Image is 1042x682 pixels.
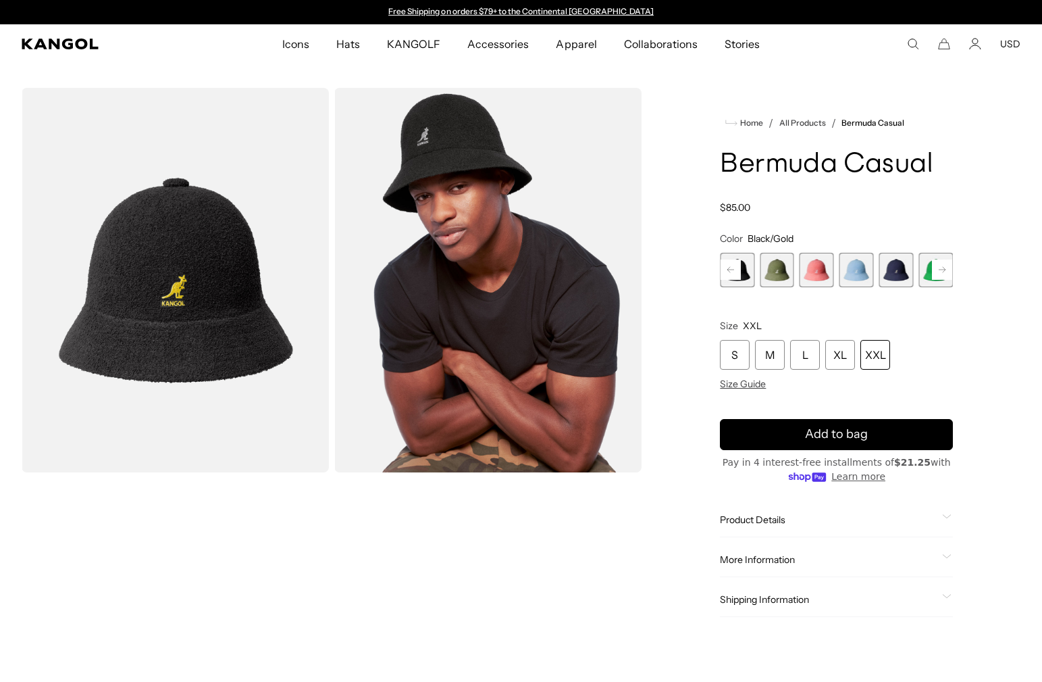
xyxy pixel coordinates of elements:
[1000,38,1020,50] button: USD
[720,378,766,390] span: Size Guide
[779,118,826,128] a: All Products
[334,88,642,472] img: black
[839,253,874,287] label: Glacier
[624,24,698,64] span: Collaborations
[387,24,440,64] span: KANGOLF
[907,38,919,50] summary: Search here
[800,253,834,287] label: Pepto
[725,117,763,129] a: Home
[720,253,754,287] label: Black/Gold
[542,24,610,64] a: Apparel
[825,340,855,370] div: XL
[805,425,868,443] span: Add to bag
[388,6,654,16] a: Free Shipping on orders $79+ to the Continental [GEOGRAPHIC_DATA]
[382,7,660,18] slideshow-component: Announcement bar
[760,253,794,287] div: 4 of 12
[720,320,738,332] span: Size
[373,24,454,64] a: KANGOLF
[755,340,785,370] div: M
[918,253,953,287] div: 8 of 12
[725,24,760,64] span: Stories
[556,24,596,64] span: Apparel
[720,419,953,450] button: Add to bag
[879,253,913,287] label: Navy
[720,115,953,131] nav: breadcrumbs
[737,118,763,128] span: Home
[269,24,323,64] a: Icons
[610,24,711,64] a: Collaborations
[826,115,836,131] li: /
[879,253,913,287] div: 7 of 12
[938,38,950,50] button: Cart
[336,24,360,64] span: Hats
[841,118,904,128] a: Bermuda Casual
[720,593,937,606] span: Shipping Information
[760,253,794,287] label: Oil Green
[382,7,660,18] div: 1 of 2
[720,201,750,214] span: $85.00
[282,24,309,64] span: Icons
[720,554,937,566] span: More Information
[22,39,186,49] a: Kangol
[22,88,329,472] img: color-black-gold
[720,150,953,180] h1: Bermuda Casual
[382,7,660,18] div: Announcement
[454,24,542,64] a: Accessories
[790,340,820,370] div: L
[720,253,754,287] div: 3 of 12
[918,253,953,287] label: Turf Green
[969,38,981,50] a: Account
[763,115,773,131] li: /
[467,24,529,64] span: Accessories
[860,340,890,370] div: XXL
[743,320,762,332] span: XXL
[800,253,834,287] div: 5 of 12
[720,514,937,526] span: Product Details
[720,340,750,370] div: S
[720,233,743,245] span: Color
[323,24,373,64] a: Hats
[711,24,773,64] a: Stories
[748,233,793,245] span: Black/Gold
[839,253,874,287] div: 6 of 12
